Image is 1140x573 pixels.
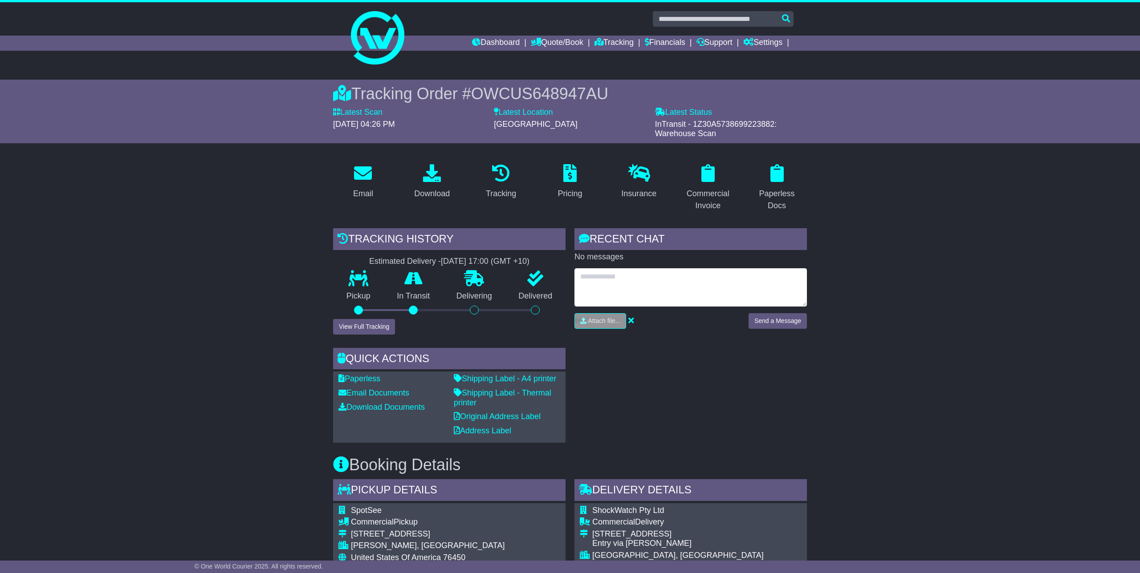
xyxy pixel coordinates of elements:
span: Commercial [351,517,394,526]
a: Dashboard [472,36,520,51]
p: No messages [574,252,807,262]
div: Tracking history [333,228,566,252]
a: Email [347,161,379,203]
div: Tracking [486,188,516,200]
div: Entry via [PERSON_NAME] [592,539,794,549]
a: Download [408,161,456,203]
a: Pricing [552,161,588,203]
span: ShockWatch Pty Ltd [592,506,664,515]
span: [DATE] 04:26 PM [333,120,395,129]
span: 76450 [443,553,465,562]
a: Email Documents [338,388,409,397]
div: Commercial Invoice [684,188,732,212]
a: Tracking [594,36,634,51]
p: Delivered [505,291,566,301]
a: Insurance [615,161,662,203]
div: Download [414,188,450,200]
div: Pickup [351,517,505,527]
a: Paperless Docs [747,161,807,215]
span: Commercial [592,517,635,526]
p: In Transit [384,291,444,301]
a: Download Documents [338,403,425,412]
a: Original Address Label [454,412,541,421]
div: Insurance [621,188,656,200]
label: Latest Status [655,108,712,117]
a: Commercial Invoice [678,161,738,215]
p: Pickup [333,291,384,301]
a: Address Label [454,426,511,435]
a: Quote/Book [531,36,583,51]
span: United States Of America [351,553,441,562]
div: Tracking Order # [333,84,807,103]
a: Financials [645,36,685,51]
div: Quick Actions [333,348,566,372]
span: OWCUS648947AU [471,85,608,103]
button: Send a Message [749,313,807,329]
a: Support [696,36,733,51]
span: InTransit - 1Z30A5738699223882: Warehouse Scan [655,120,777,138]
span: [GEOGRAPHIC_DATA] [494,120,577,129]
div: Delivery [592,517,794,527]
div: Delivery Details [574,479,807,503]
div: Pricing [558,188,582,200]
span: © One World Courier 2025. All rights reserved. [195,563,323,570]
div: [PERSON_NAME], [GEOGRAPHIC_DATA] [351,541,505,551]
button: View Full Tracking [333,319,395,335]
div: Email [353,188,373,200]
a: Shipping Label - Thermal printer [454,388,551,407]
p: Delivering [443,291,505,301]
a: Settings [743,36,782,51]
div: [DATE] 17:00 (GMT +10) [441,257,529,266]
span: SpotSee [351,506,382,515]
div: Pickup Details [333,479,566,503]
a: Tracking [480,161,522,203]
div: RECENT CHAT [574,228,807,252]
label: Latest Scan [333,108,383,117]
h3: Booking Details [333,456,807,474]
div: Estimated Delivery - [333,257,566,266]
a: Shipping Label - A4 printer [454,374,556,383]
a: Paperless [338,374,380,383]
div: [GEOGRAPHIC_DATA], [GEOGRAPHIC_DATA] [592,551,794,561]
div: [STREET_ADDRESS] [351,529,505,539]
div: Paperless Docs [753,188,801,212]
label: Latest Location [494,108,553,117]
div: [STREET_ADDRESS] [592,529,794,539]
